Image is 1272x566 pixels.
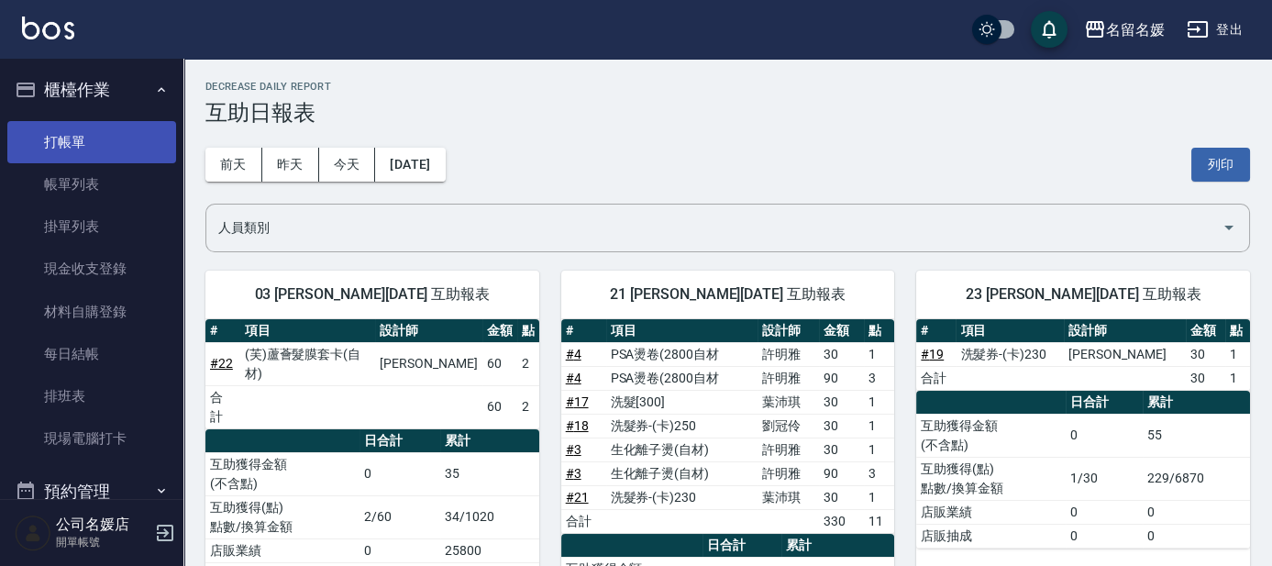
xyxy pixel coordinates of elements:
[566,347,581,361] a: #4
[916,366,956,390] td: 合計
[1143,414,1250,457] td: 55
[561,509,606,533] td: 合計
[819,366,864,390] td: 90
[22,17,74,39] img: Logo
[7,333,176,375] a: 每日結帳
[1066,391,1144,415] th: 日合計
[56,534,149,550] p: 開單帳號
[864,319,894,343] th: 點
[7,205,176,248] a: 掛單列表
[916,414,1065,457] td: 互助獲得金額 (不含點)
[758,319,819,343] th: 設計師
[205,81,1250,93] h2: Decrease Daily Report
[482,342,517,385] td: 60
[240,342,376,385] td: (芙)蘆薈髮膜套卡(自材)
[758,461,819,485] td: 許明雅
[819,319,864,343] th: 金額
[1064,319,1185,343] th: 設計師
[1077,11,1172,49] button: 名留名媛
[440,495,539,538] td: 34/1020
[819,438,864,461] td: 30
[1225,366,1250,390] td: 1
[359,538,440,562] td: 0
[758,414,819,438] td: 劉冠伶
[205,385,240,428] td: 合計
[205,100,1250,126] h3: 互助日報表
[758,342,819,366] td: 許明雅
[482,319,517,343] th: 金額
[566,490,589,505] a: #21
[956,319,1064,343] th: 項目
[375,342,481,385] td: [PERSON_NAME]
[606,461,758,485] td: 生化離子燙(自材)
[1186,366,1225,390] td: 30
[916,524,1065,548] td: 店販抽成
[606,319,758,343] th: 項目
[7,375,176,417] a: 排班表
[440,538,539,562] td: 25800
[1225,342,1250,366] td: 1
[7,291,176,333] a: 材料自購登錄
[214,212,1214,244] input: 人員名稱
[781,534,894,558] th: 累計
[440,452,539,495] td: 35
[7,121,176,163] a: 打帳單
[916,391,1250,549] table: a dense table
[1106,18,1165,41] div: 名留名媛
[956,342,1064,366] td: 洗髮券-(卡)230
[819,414,864,438] td: 30
[561,319,606,343] th: #
[482,385,517,428] td: 60
[566,466,581,481] a: #3
[606,390,758,414] td: 洗髮[300]
[240,319,376,343] th: 項目
[606,342,758,366] td: PSA燙卷(2800自材
[7,248,176,290] a: 現金收支登錄
[938,285,1228,304] span: 23 [PERSON_NAME][DATE] 互助報表
[819,509,864,533] td: 330
[916,457,1065,500] td: 互助獲得(點) 點數/換算金額
[864,342,894,366] td: 1
[606,414,758,438] td: 洗髮券-(卡)250
[864,438,894,461] td: 1
[916,319,956,343] th: #
[1186,319,1225,343] th: 金額
[205,319,539,429] table: a dense table
[1143,524,1250,548] td: 0
[227,285,517,304] span: 03 [PERSON_NAME][DATE] 互助報表
[561,319,895,534] table: a dense table
[864,390,894,414] td: 1
[15,515,51,551] img: Person
[921,347,944,361] a: #19
[606,366,758,390] td: PSA燙卷(2800自材
[7,417,176,460] a: 現場電腦打卡
[375,148,445,182] button: [DATE]
[517,319,539,343] th: 點
[864,366,894,390] td: 3
[359,429,440,453] th: 日合計
[606,438,758,461] td: 生化離子燙(自材)
[7,66,176,114] button: 櫃檯作業
[517,385,539,428] td: 2
[1066,457,1144,500] td: 1/30
[864,485,894,509] td: 1
[566,371,581,385] a: #4
[1143,391,1250,415] th: 累計
[864,461,894,485] td: 3
[205,319,240,343] th: #
[758,390,819,414] td: 葉沛琪
[758,366,819,390] td: 許明雅
[7,468,176,516] button: 預約管理
[758,438,819,461] td: 許明雅
[205,495,359,538] td: 互助獲得(點) 點數/換算金額
[205,148,262,182] button: 前天
[1191,148,1250,182] button: 列印
[819,390,864,414] td: 30
[916,500,1065,524] td: 店販業績
[319,148,376,182] button: 今天
[864,509,894,533] td: 11
[819,461,864,485] td: 90
[1064,342,1185,366] td: [PERSON_NAME]
[205,452,359,495] td: 互助獲得金額 (不含點)
[583,285,873,304] span: 21 [PERSON_NAME][DATE] 互助報表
